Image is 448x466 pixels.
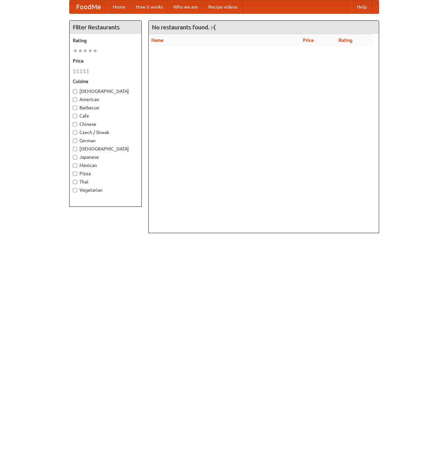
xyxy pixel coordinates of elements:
[73,113,138,119] label: Cafe
[73,122,77,126] input: Chinese
[73,88,138,95] label: [DEMOGRAPHIC_DATA]
[73,154,138,160] label: Japanese
[73,78,138,85] h5: Cuisine
[73,155,77,159] input: Japanese
[73,172,77,176] input: Pizza
[107,0,131,14] a: Home
[73,89,77,94] input: [DEMOGRAPHIC_DATA]
[88,47,93,54] li: ★
[76,68,79,75] li: $
[73,121,138,127] label: Chinese
[73,163,77,168] input: Mexican
[73,162,138,169] label: Mexican
[73,58,138,64] h5: Price
[73,170,138,177] label: Pizza
[73,147,77,151] input: [DEMOGRAPHIC_DATA]
[303,38,314,43] a: Price
[131,0,168,14] a: How it works
[73,187,138,193] label: Vegetarian
[73,178,138,185] label: Thai
[73,180,77,184] input: Thai
[70,21,141,34] h4: Filter Restaurants
[151,38,164,43] a: Name
[73,114,77,118] input: Cafe
[79,68,83,75] li: $
[78,47,83,54] li: ★
[73,47,78,54] li: ★
[352,0,372,14] a: Help
[73,96,138,103] label: American
[93,47,98,54] li: ★
[339,38,352,43] a: Rating
[73,68,76,75] li: $
[73,129,138,136] label: Czech / Slovak
[83,68,86,75] li: $
[73,106,77,110] input: Barbecue
[73,146,138,152] label: [DEMOGRAPHIC_DATA]
[73,188,77,192] input: Vegetarian
[73,137,138,144] label: German
[73,37,138,44] h5: Rating
[73,139,77,143] input: German
[73,104,138,111] label: Barbecue
[73,97,77,102] input: American
[86,68,89,75] li: $
[73,130,77,135] input: Czech / Slovak
[168,0,203,14] a: Who we are
[83,47,88,54] li: ★
[70,0,107,14] a: FoodMe
[203,0,243,14] a: Recipe videos
[152,24,216,30] ng-pluralize: No restaurants found. :-(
